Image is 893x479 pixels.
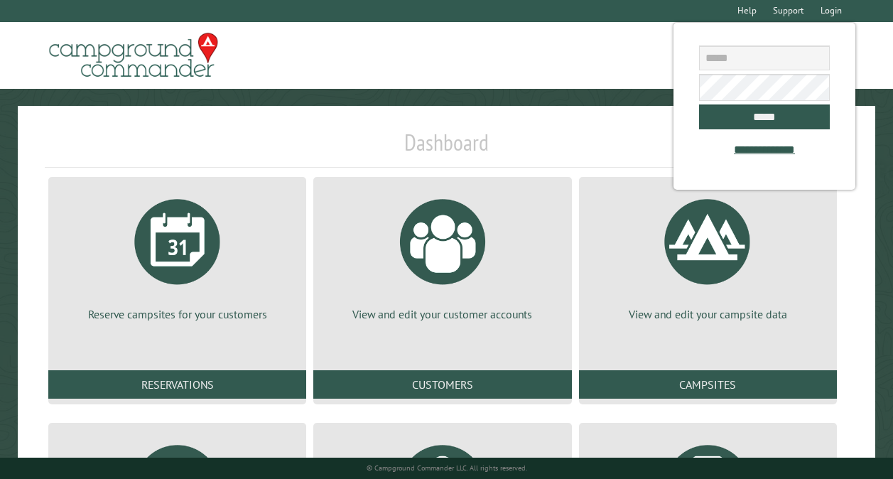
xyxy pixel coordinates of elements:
a: Reservations [48,370,306,399]
h1: Dashboard [45,129,848,168]
a: Campsites [579,370,837,399]
p: View and edit your customer accounts [330,306,554,322]
a: Customers [313,370,571,399]
img: Campground Commander [45,28,222,83]
p: View and edit your campsite data [596,306,820,322]
a: Reserve campsites for your customers [65,188,289,322]
p: Reserve campsites for your customers [65,306,289,322]
a: View and edit your campsite data [596,188,820,322]
small: © Campground Commander LLC. All rights reserved. [367,463,527,473]
a: View and edit your customer accounts [330,188,554,322]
